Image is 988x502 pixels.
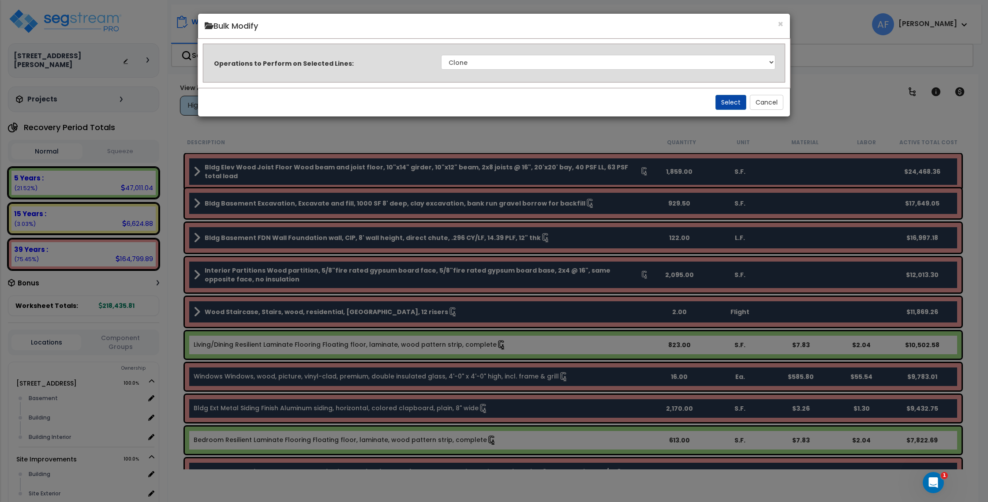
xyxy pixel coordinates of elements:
[750,95,783,110] button: Cancel
[778,19,783,29] button: ×
[941,472,948,479] span: 1
[923,472,944,493] iframe: Intercom live chat
[715,95,746,110] button: Select
[214,59,354,68] label: Operations to Perform on Selected Lines:
[205,20,783,32] h4: Bulk Modify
